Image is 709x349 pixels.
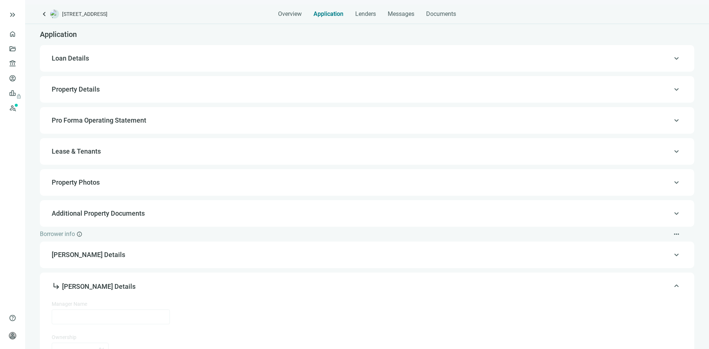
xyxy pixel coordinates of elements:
[9,314,16,322] span: help
[52,85,100,93] span: Property Details
[673,230,680,238] span: more_horiz
[52,281,61,290] span: subdirectory_arrow_right
[40,230,75,237] span: Borrower info
[355,10,376,18] span: Lenders
[8,10,17,19] button: keyboard_double_arrow_right
[76,231,82,237] span: info
[52,178,100,186] span: Property Photos
[426,10,456,18] span: Documents
[40,10,49,18] a: keyboard_arrow_left
[671,228,682,240] button: more_horiz
[52,283,136,290] span: [PERSON_NAME] Details
[314,10,343,18] span: Application
[52,147,101,155] span: Lease & Tenants
[278,10,302,18] span: Overview
[388,10,414,17] span: Messages
[52,250,681,259] span: [PERSON_NAME] Details
[40,30,77,39] span: Application
[52,209,145,217] span: Additional Property Documents
[9,332,16,339] span: person
[50,10,59,18] img: deal-logo
[52,54,89,62] span: Loan Details
[62,10,107,18] span: [STREET_ADDRESS]
[52,116,146,124] span: Pro Forma Operating Statement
